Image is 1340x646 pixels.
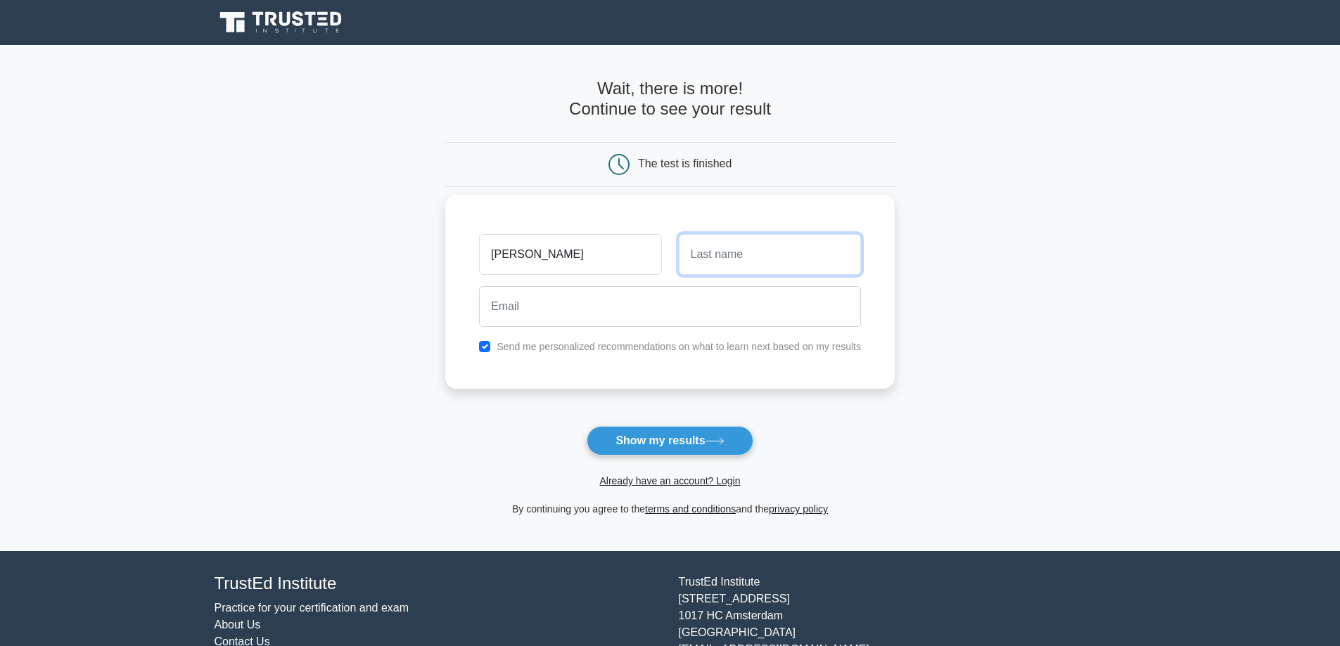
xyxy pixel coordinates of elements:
div: By continuing you agree to the and the [437,500,903,517]
a: privacy policy [769,503,828,515]
a: Already have an account? Login [599,475,740,486]
input: First name [479,234,661,275]
h4: TrustEd Institute [215,574,662,594]
a: terms and conditions [645,503,736,515]
h4: Wait, there is more! Continue to see your result [445,79,895,119]
a: About Us [215,619,261,631]
label: Send me personalized recommendations on what to learn next based on my results [497,341,861,352]
div: The test is finished [638,157,732,169]
input: Email [479,286,861,327]
a: Practice for your certification and exam [215,602,409,614]
input: Last name [679,234,861,275]
button: Show my results [587,426,753,456]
